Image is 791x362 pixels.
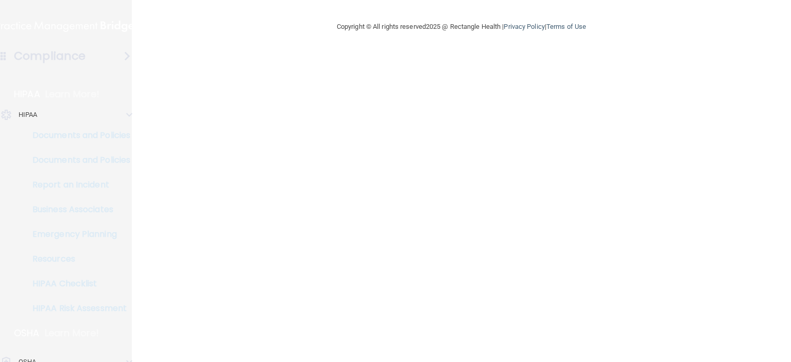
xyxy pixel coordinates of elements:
p: Report an Incident [7,180,147,190]
p: HIPAA Checklist [7,279,147,289]
p: Business Associates [7,204,147,215]
p: Emergency Planning [7,229,147,239]
p: OSHA [14,327,40,339]
p: Learn More! [45,327,99,339]
p: Documents and Policies [7,155,147,165]
p: HIPAA [14,88,40,100]
p: Documents and Policies [7,130,147,141]
a: Terms of Use [546,23,586,30]
p: HIPAA [19,109,38,121]
p: Learn More! [45,88,100,100]
p: Resources [7,254,147,264]
a: Privacy Policy [504,23,544,30]
p: HIPAA Risk Assessment [7,303,147,314]
div: Copyright © All rights reserved 2025 @ Rectangle Health | | [273,10,649,43]
h4: Compliance [14,49,85,63]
